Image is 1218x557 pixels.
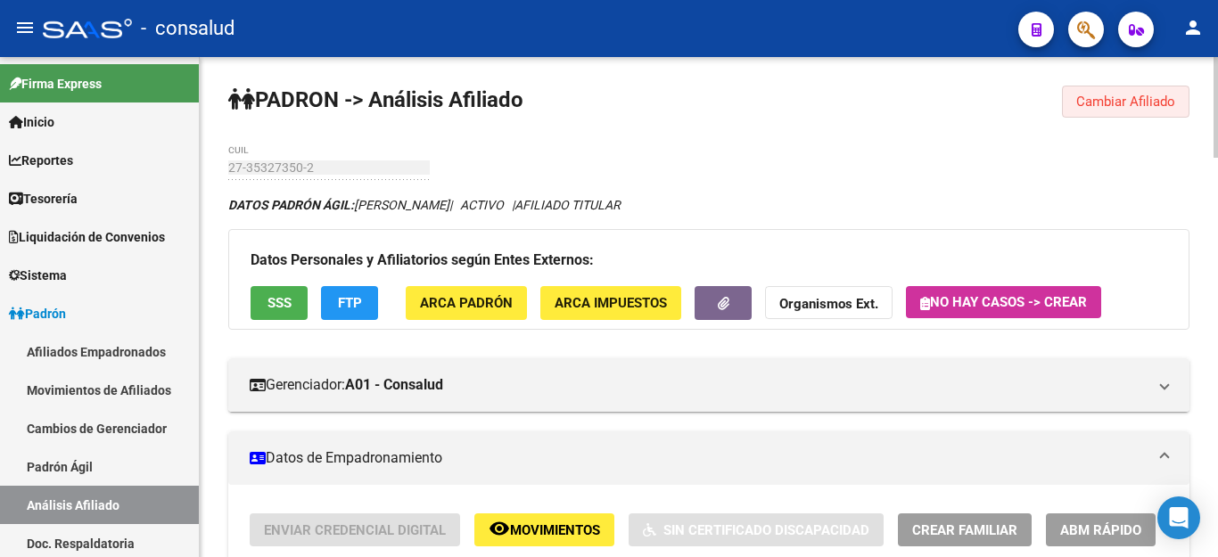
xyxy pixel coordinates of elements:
[228,87,523,112] strong: PADRON -> Análisis Afiliado
[406,286,527,319] button: ARCA Padrón
[9,151,73,170] span: Reportes
[629,513,884,546] button: Sin Certificado Discapacidad
[765,286,893,319] button: Organismos Ext.
[474,513,614,546] button: Movimientos
[228,431,1189,485] mat-expansion-panel-header: Datos de Empadronamiento
[338,296,362,312] span: FTP
[514,198,621,212] span: AFILIADO TITULAR
[264,522,446,538] span: Enviar Credencial Digital
[1046,513,1156,546] button: ABM Rápido
[228,358,1189,412] mat-expansion-panel-header: Gerenciador:A01 - Consalud
[9,74,102,94] span: Firma Express
[912,522,1017,538] span: Crear Familiar
[251,248,1167,273] h3: Datos Personales y Afiliatorios según Entes Externos:
[920,294,1087,310] span: No hay casos -> Crear
[510,522,600,538] span: Movimientos
[1060,522,1141,538] span: ABM Rápido
[228,198,449,212] span: [PERSON_NAME]
[1157,496,1200,539] div: Open Intercom Messenger
[14,17,36,38] mat-icon: menu
[321,286,378,319] button: FTP
[228,198,354,212] strong: DATOS PADRÓN ÁGIL:
[663,522,869,538] span: Sin Certificado Discapacidad
[267,296,292,312] span: SSS
[540,286,681,319] button: ARCA Impuestos
[250,448,1147,468] mat-panel-title: Datos de Empadronamiento
[141,9,235,48] span: - consalud
[1076,94,1175,110] span: Cambiar Afiliado
[9,189,78,209] span: Tesorería
[906,286,1101,318] button: No hay casos -> Crear
[489,518,510,539] mat-icon: remove_red_eye
[1182,17,1204,38] mat-icon: person
[9,227,165,247] span: Liquidación de Convenios
[9,266,67,285] span: Sistema
[420,296,513,312] span: ARCA Padrón
[555,296,667,312] span: ARCA Impuestos
[251,286,308,319] button: SSS
[898,513,1032,546] button: Crear Familiar
[9,112,54,132] span: Inicio
[228,198,621,212] i: | ACTIVO |
[1062,86,1189,118] button: Cambiar Afiliado
[250,375,1147,395] mat-panel-title: Gerenciador:
[779,297,878,313] strong: Organismos Ext.
[345,375,443,395] strong: A01 - Consalud
[9,304,66,324] span: Padrón
[250,513,460,546] button: Enviar Credencial Digital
